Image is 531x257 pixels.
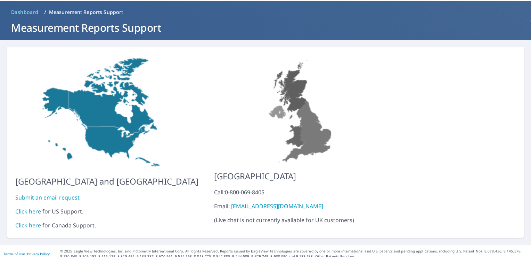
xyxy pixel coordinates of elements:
[27,251,50,256] a: Privacy Policy
[15,175,198,188] p: [GEOGRAPHIC_DATA] and [GEOGRAPHIC_DATA]
[214,202,389,210] div: Email:
[214,188,389,224] p: ( Live chat is not currently available for UK customers )
[15,221,198,229] div: for Canada Support.
[231,202,323,210] a: [EMAIL_ADDRESS][DOMAIN_NAME]
[8,21,523,35] h1: Measurement Reports Support
[214,170,389,182] p: [GEOGRAPHIC_DATA]
[15,221,41,229] a: Click here
[11,9,39,16] span: Dashboard
[44,8,46,16] li: /
[15,207,198,216] div: for US Support.
[15,208,41,215] a: Click here
[8,7,523,18] nav: breadcrumb
[3,252,50,256] p: |
[8,7,41,18] a: Dashboard
[15,55,198,170] img: US-MAP
[214,188,389,196] div: Call: 0-800-069-8405
[49,9,123,16] p: Measurement Reports Support
[3,251,25,256] a: Terms of Use
[15,194,80,201] a: Submit an email request
[214,55,389,164] img: US-MAP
